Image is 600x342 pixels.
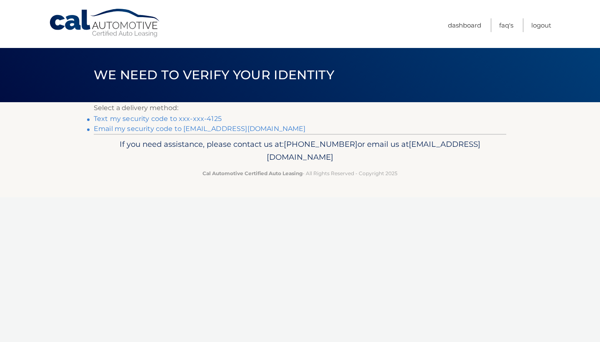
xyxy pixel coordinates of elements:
[99,169,501,178] p: - All Rights Reserved - Copyright 2025
[99,138,501,164] p: If you need assistance, please contact us at: or email us at
[531,18,551,32] a: Logout
[202,170,302,176] strong: Cal Automotive Certified Auto Leasing
[284,139,357,149] span: [PHONE_NUMBER]
[94,102,506,114] p: Select a delivery method:
[94,125,306,133] a: Email my security code to [EMAIL_ADDRESS][DOMAIN_NAME]
[94,115,222,123] a: Text my security code to xxx-xxx-4125
[499,18,513,32] a: FAQ's
[94,67,334,83] span: We need to verify your identity
[448,18,481,32] a: Dashboard
[49,8,161,38] a: Cal Automotive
